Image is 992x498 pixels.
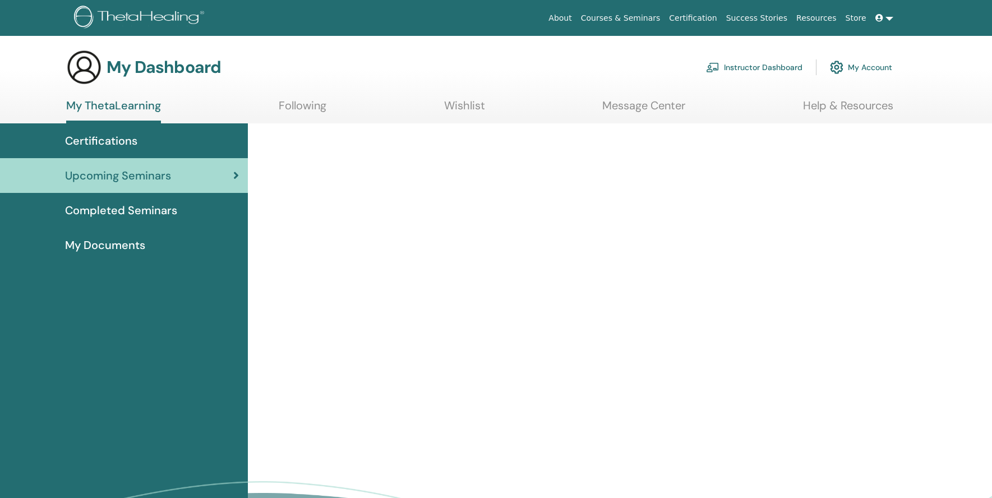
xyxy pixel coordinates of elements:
[74,6,208,31] img: logo.png
[576,8,665,29] a: Courses & Seminars
[841,8,871,29] a: Store
[65,202,177,219] span: Completed Seminars
[830,55,892,80] a: My Account
[65,132,137,149] span: Certifications
[65,237,145,253] span: My Documents
[792,8,841,29] a: Resources
[65,167,171,184] span: Upcoming Seminars
[706,62,719,72] img: chalkboard-teacher.svg
[602,99,685,121] a: Message Center
[279,99,326,121] a: Following
[830,58,843,77] img: cog.svg
[706,55,802,80] a: Instructor Dashboard
[66,49,102,85] img: generic-user-icon.jpg
[722,8,792,29] a: Success Stories
[544,8,576,29] a: About
[66,99,161,123] a: My ThetaLearning
[107,57,221,77] h3: My Dashboard
[803,99,893,121] a: Help & Resources
[444,99,485,121] a: Wishlist
[665,8,721,29] a: Certification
